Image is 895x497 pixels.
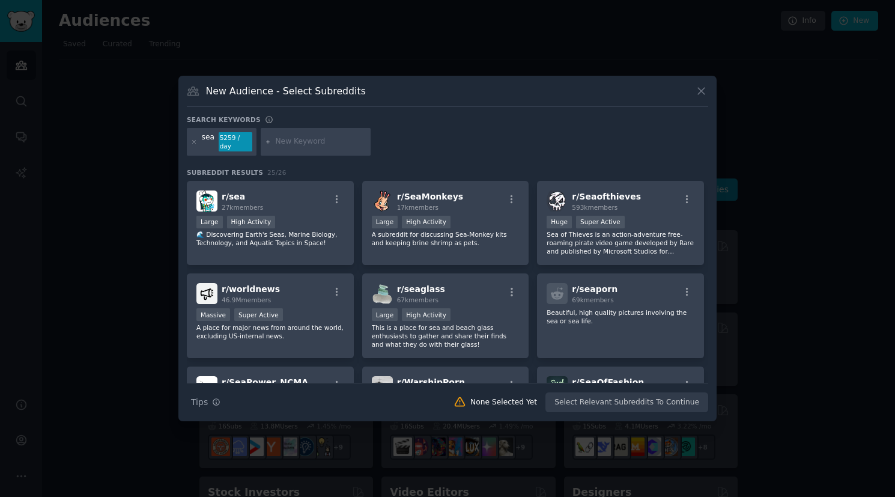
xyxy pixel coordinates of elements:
span: 46.9M members [222,296,271,303]
div: Large [196,216,223,228]
p: This is a place for sea and beach glass enthusiasts to gather and share their finds and what they... [372,323,520,349]
span: Subreddit Results [187,168,263,177]
span: 25 / 26 [267,169,287,176]
button: Tips [187,392,225,413]
span: 67k members [397,296,438,303]
h3: Search keywords [187,115,261,124]
span: 69k members [572,296,613,303]
p: Sea of Thieves is an action-adventure free-roaming pirate video game developed by Rare and publis... [547,230,694,255]
div: High Activity [402,216,451,228]
p: A place for major news from around the world, excluding US-internal news. [196,323,344,340]
span: r/ SeaPower_NCMA [222,377,308,387]
div: Super Active [576,216,625,228]
div: Super Active [234,308,283,321]
span: r/ WarshipPorn [397,377,465,387]
span: Tips [191,396,208,409]
div: High Activity [402,308,451,321]
div: None Selected Yet [470,397,537,408]
span: r/ seaporn [572,284,617,294]
span: 17k members [397,204,438,211]
p: 🌊 Discovering Earth's Seas, Marine Biology, Technology, and Aquatic Topics in Space! [196,230,344,247]
span: r/ sea [222,192,245,201]
img: Seaofthieves [547,191,568,212]
div: Huge [547,216,572,228]
img: worldnews [196,283,217,304]
div: 5259 / day [219,132,252,151]
img: sea [196,191,217,212]
input: New Keyword [275,136,366,147]
span: 27k members [222,204,263,211]
img: WarshipPorn [372,376,393,397]
img: seaglass [372,283,393,304]
div: Massive [196,308,230,321]
div: High Activity [227,216,276,228]
span: r/ seaglass [397,284,445,294]
span: r/ Seaofthieves [572,192,641,201]
p: A subreddit for discussing Sea-Monkey kits and keeping brine shrimp as pets. [372,230,520,247]
span: r/ SeaOfFashion [572,377,644,387]
span: r/ worldnews [222,284,280,294]
h3: New Audience - Select Subreddits [206,85,366,97]
div: Large [372,308,398,321]
span: 593k members [572,204,617,211]
img: SeaPower_NCMA [196,376,217,397]
span: r/ SeaMonkeys [397,192,463,201]
img: SeaOfFashion [547,376,568,397]
div: sea [202,132,214,151]
p: Beautiful, high quality pictures involving the sea or sea life. [547,308,694,325]
div: Large [372,216,398,228]
img: SeaMonkeys [372,191,393,212]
